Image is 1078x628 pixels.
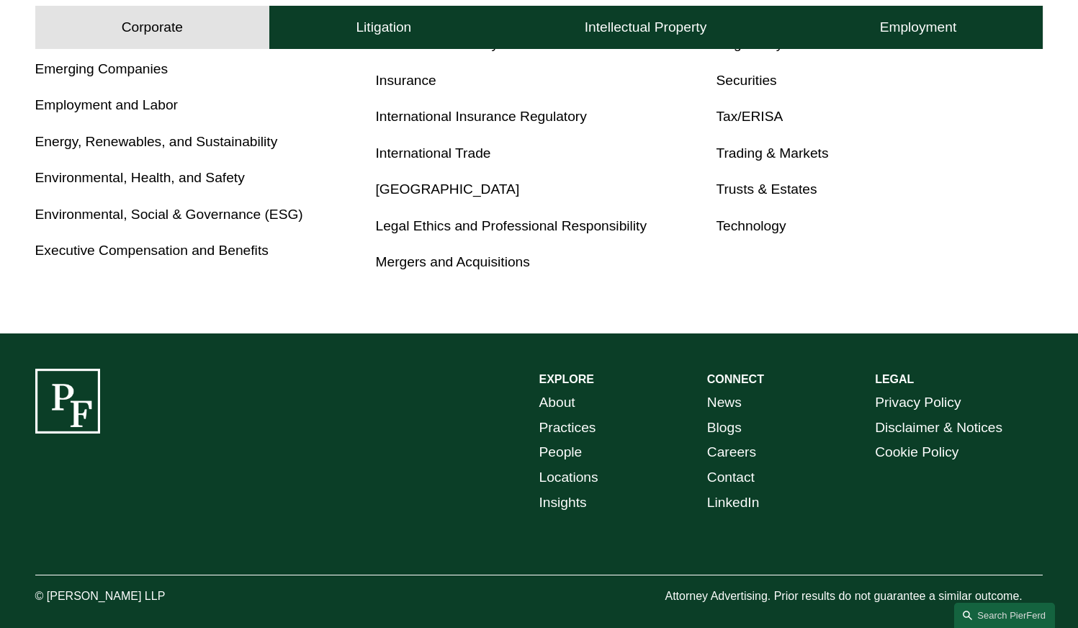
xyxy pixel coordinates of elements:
a: Trusts & Estates [716,181,817,197]
a: Search this site [954,603,1055,628]
strong: EXPLORE [539,373,594,385]
a: Securities [716,73,776,88]
a: Tax/ERISA [716,109,783,124]
a: Insurance [376,73,436,88]
a: People [539,440,583,465]
a: Executive Compensation and Benefits [35,243,269,258]
a: Privacy Policy [875,390,961,416]
a: Environmental, Social & Governance (ESG) [35,207,303,222]
a: Locations [539,465,598,490]
a: Legal Ethics and Professional Responsibility [376,218,647,233]
a: Employment and Labor [35,97,178,112]
a: Cookie Policy [875,440,958,465]
a: Careers [707,440,756,465]
strong: CONNECT [707,373,764,385]
h4: Corporate [122,19,183,36]
a: Disclaimer & Notices [875,416,1002,441]
strong: LEGAL [875,373,914,385]
a: News [707,390,742,416]
a: Emerging Companies [35,61,169,76]
p: Attorney Advertising. Prior results do not guarantee a similar outcome. [665,586,1043,607]
a: International Insurance Regulatory [376,109,587,124]
a: LinkedIn [707,490,760,516]
a: Trading & Markets [716,145,828,161]
a: About [539,390,575,416]
a: [GEOGRAPHIC_DATA] [376,181,520,197]
a: Mergers and Acquisitions [376,254,530,269]
a: Contact [707,465,755,490]
h4: Employment [880,19,957,36]
p: © [PERSON_NAME] LLP [35,586,246,607]
a: Practices [539,416,596,441]
a: Insights [539,490,587,516]
a: Environmental, Health, and Safety [35,170,245,185]
h4: Intellectual Property [585,19,707,36]
h4: Litigation [356,19,411,36]
a: International Trade [376,145,491,161]
a: Blogs [707,416,742,441]
a: Energy, Renewables, and Sustainability [35,134,278,149]
a: Technology [716,218,786,233]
